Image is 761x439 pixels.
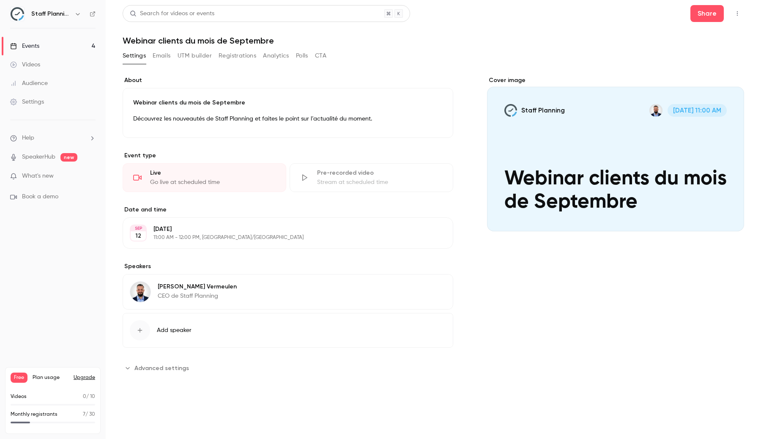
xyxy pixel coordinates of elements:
div: Christophe Vermeulen[PERSON_NAME] VermeulenCEO de Staff Planning [123,274,453,310]
h6: Staff Planning [31,10,71,18]
span: Plan usage [33,374,68,381]
button: Registrations [219,49,256,63]
p: / 10 [83,393,95,401]
div: Live [150,169,276,177]
div: Videos [10,60,40,69]
img: Staff Planning [11,7,24,21]
p: Videos [11,393,27,401]
span: new [60,153,77,162]
div: Events [10,42,39,50]
span: Free [11,373,27,383]
p: CEO de Staff Planning [158,292,237,300]
p: / 30 [83,411,95,418]
p: Event type [123,151,453,160]
li: help-dropdown-opener [10,134,96,143]
div: Go live at scheduled time [150,178,276,187]
label: About [123,76,453,85]
label: Speakers [123,262,453,271]
section: Cover image [487,76,744,231]
label: Cover image [487,76,744,85]
div: Audience [10,79,48,88]
span: Book a demo [22,192,58,201]
button: Add speaker [123,313,453,348]
span: 7 [83,412,85,417]
p: 12 [135,232,141,240]
img: Christophe Vermeulen [130,282,151,302]
section: Advanced settings [123,361,453,375]
p: [PERSON_NAME] Vermeulen [158,283,237,291]
p: Webinar clients du mois de Septembre [133,99,443,107]
span: Add speaker [157,326,192,335]
p: Découvrez les nouveautés de Staff Planning et faites le point sur l’actualité du moment. [133,114,443,124]
button: Settings [123,49,146,63]
div: SEP [131,225,146,231]
p: [DATE] [153,225,408,233]
button: Upgrade [74,374,95,381]
div: Search for videos or events [130,9,214,18]
div: Stream at scheduled time [317,178,443,187]
label: Date and time [123,206,453,214]
h1: Webinar clients du mois de Septembre [123,36,744,46]
button: Advanced settings [123,361,194,375]
div: Settings [10,98,44,106]
p: Monthly registrants [11,411,57,418]
button: CTA [315,49,326,63]
span: 0 [83,394,86,399]
button: Analytics [263,49,289,63]
span: What's new [22,172,54,181]
div: Pre-recorded videoStream at scheduled time [290,163,453,192]
button: UTM builder [178,49,212,63]
span: Advanced settings [134,364,189,373]
div: LiveGo live at scheduled time [123,163,286,192]
a: SpeakerHub [22,153,55,162]
div: Pre-recorded video [317,169,443,177]
p: 11:00 AM - 12:00 PM, [GEOGRAPHIC_DATA]/[GEOGRAPHIC_DATA] [153,234,408,241]
button: Polls [296,49,308,63]
span: Help [22,134,34,143]
button: Emails [153,49,170,63]
button: Share [690,5,724,22]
